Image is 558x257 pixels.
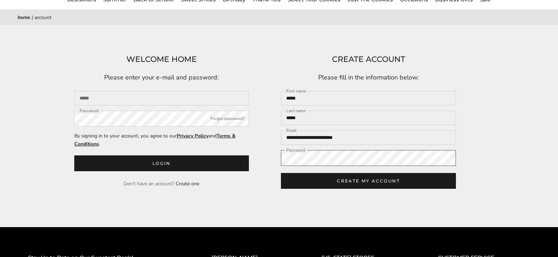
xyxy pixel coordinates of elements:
[281,111,456,125] input: Last name
[18,13,540,21] nav: breadcrumbs
[35,14,51,21] span: Account
[74,133,236,147] a: Terms & Conditions
[281,130,456,145] input: Email
[176,180,199,187] a: Create one
[74,91,249,105] input: Email
[281,91,456,105] input: First name
[74,111,249,127] input: Password
[74,53,249,66] h1: WELCOME HOME
[124,180,174,187] span: Don't have an account?
[281,72,456,83] p: Please fill in the information below:
[6,230,73,251] iframe: Sign Up via Text for Offers
[177,133,208,139] a: Privacy Policy
[18,14,30,21] a: Home
[281,150,456,166] input: Password
[74,155,249,171] button: Login
[211,115,245,122] button: Forgot password?
[281,173,456,189] button: CREATE MY ACCOUNT
[74,72,249,83] p: Please enter your e-mail and password:
[74,132,249,148] p: By signing in to your account, you agree to our and .
[32,14,33,21] span: |
[281,53,456,66] h1: CREATE ACCOUNT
